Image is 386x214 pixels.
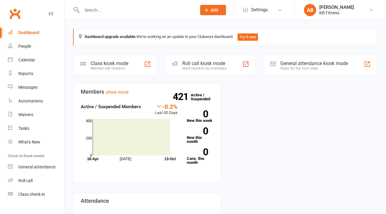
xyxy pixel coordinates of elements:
span: Add [211,8,218,12]
a: Dashboard [8,26,64,40]
strong: 0 [187,126,208,136]
a: Reports [8,67,64,81]
div: Class check-in [18,192,45,197]
div: Member self check-in [90,66,128,71]
div: AB [304,4,316,16]
a: Tasks [8,122,64,135]
strong: 0 [187,109,208,119]
button: Add [200,5,226,15]
a: 421Active / Suspended [191,88,218,105]
div: Calendar [18,57,35,62]
div: Reports [18,71,33,76]
div: -0.2% [155,103,178,110]
a: Calendar [8,53,64,67]
div: General attendance [18,164,55,169]
div: KB Fitness [319,10,354,16]
div: What's New [18,140,40,144]
a: 0New this week [187,110,213,123]
div: Roll call kiosk mode [182,60,226,66]
a: Class kiosk mode [8,188,64,201]
a: Roll call [8,174,64,188]
div: Great for the front desk [281,66,348,71]
div: Last 30 Days [155,103,178,116]
div: Staff check-in for members [182,66,226,71]
div: We're working on an update to your Clubworx dashboard. [73,29,377,46]
a: 0Canx. this month [187,148,213,164]
a: Waivers [8,108,64,122]
strong: Active / Suspended Members [81,104,141,109]
div: Waivers [18,112,33,117]
a: People [8,40,64,53]
button: Try it now [238,33,258,41]
div: Messages [18,85,37,90]
div: [PERSON_NAME] [319,5,354,10]
h3: Attendance [81,198,213,204]
a: What's New [8,135,64,149]
span: Settings [251,3,268,17]
a: Messages [8,81,64,94]
div: People [18,44,31,49]
strong: 0 [187,147,208,157]
a: Automations [8,94,64,108]
input: Search... [80,6,193,14]
strong: Dashboard upgrade available: [85,34,136,39]
div: Roll call [18,178,33,183]
strong: 421 [173,92,191,101]
a: General attendance kiosk mode [8,160,64,174]
div: General attendance kiosk mode [281,60,348,66]
h3: Members [81,89,213,95]
a: 0New this month [187,127,213,143]
div: Class kiosk mode [90,60,128,66]
div: Tasks [18,126,29,131]
a: Clubworx [7,6,23,21]
div: Automations [18,98,43,103]
div: Dashboard [18,30,39,35]
a: show more [106,89,129,95]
